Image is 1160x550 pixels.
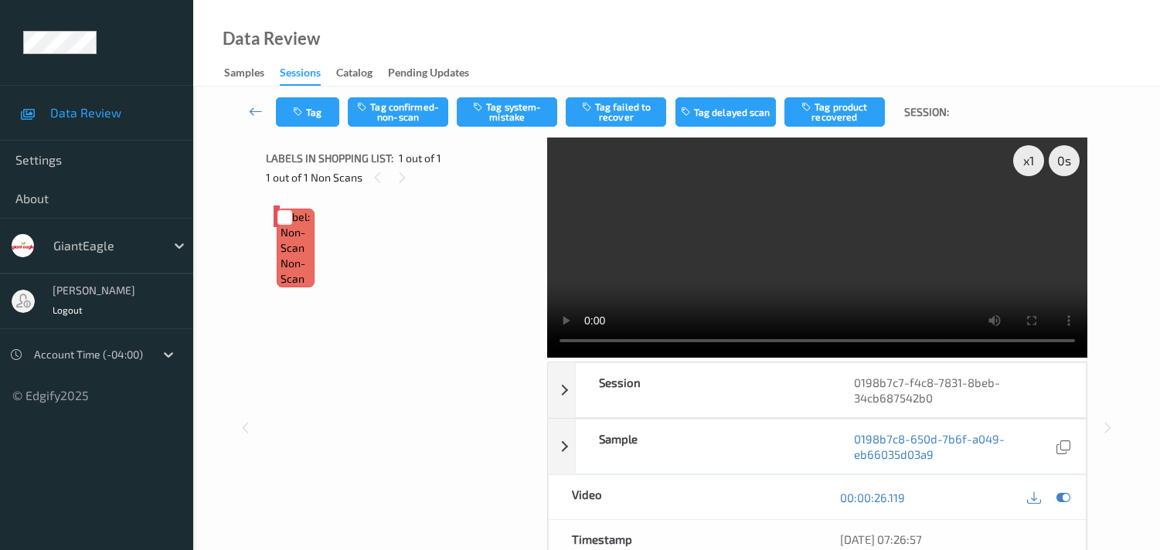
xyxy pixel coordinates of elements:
button: Tag failed to recover [566,97,666,127]
a: Samples [224,63,280,84]
div: Pending Updates [388,65,469,84]
span: Label: Non-Scan [281,209,310,256]
div: Session0198b7c7-f4c8-7831-8beb-34cb687542b0 [548,362,1087,418]
a: Sessions [280,63,336,86]
div: Catalog [336,65,372,84]
div: Session [576,363,831,417]
button: Tag [276,97,339,127]
div: 1 out of 1 Non Scans [266,168,536,187]
span: Labels in shopping list: [266,151,393,166]
div: 0 s [1049,145,1080,176]
div: Sessions [280,65,321,86]
span: 1 out of 1 [399,151,441,166]
button: Tag product recovered [784,97,885,127]
div: x 1 [1013,145,1044,176]
div: Data Review [223,31,320,46]
button: Tag delayed scan [675,97,776,127]
div: 0198b7c7-f4c8-7831-8beb-34cb687542b0 [831,363,1086,417]
a: 0198b7c8-650d-7b6f-a049-eb66035d03a9 [854,431,1053,462]
div: [DATE] 07:26:57 [840,531,1063,547]
a: 00:00:26.119 [840,490,905,505]
button: Tag confirmed-non-scan [348,97,448,127]
div: Video [549,475,818,519]
span: non-scan [281,256,310,287]
button: Tag system-mistake [457,97,557,127]
span: Session: [904,104,949,120]
div: Samples [224,65,264,84]
a: Pending Updates [388,63,485,84]
a: Catalog [336,63,388,84]
div: Sample [576,419,831,474]
div: Sample0198b7c8-650d-7b6f-a049-eb66035d03a9 [548,419,1087,474]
